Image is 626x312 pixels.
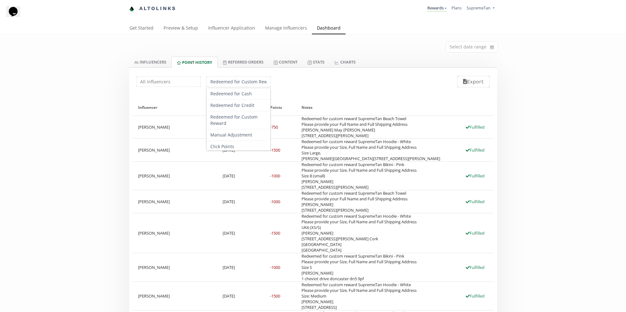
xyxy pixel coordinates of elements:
[138,99,213,115] div: Influencer
[270,147,280,153] div: -1500
[462,173,488,179] div: Fulfilled
[133,253,218,281] div: [PERSON_NAME]
[218,282,265,310] div: [DATE]
[218,253,265,281] div: [DATE]
[218,190,265,213] div: [DATE]
[133,282,218,310] div: [PERSON_NAME]
[270,99,291,115] div: Points
[218,213,265,253] div: [DATE]
[270,230,280,236] div: -1500
[6,6,26,25] iframe: chat widget
[260,22,312,35] a: Manage Influencers
[270,293,280,299] div: -1500
[427,5,446,12] a: Rewards
[133,213,218,253] div: [PERSON_NAME]
[207,100,270,111] div: Redeemed for Credit
[302,190,407,213] div: Redeemed for custom reward SupremeTan Beach Towel Please provide your Full Name and Full Shipping...
[462,199,488,204] div: Fulfilled
[129,6,134,11] img: favicon-32x32.png
[462,230,488,236] div: Fulfilled
[302,99,488,115] div: Notes
[467,5,494,12] a: SupremeTan
[302,213,417,253] div: Redeemed for custom reward SupremeTan Hoodie - White Please provide your Size, Full Name and Full...
[462,147,488,153] div: Fulfilled
[302,253,417,281] div: Redeemed for custom reward SupremeTan Bikini - Pink Please provide your Size, Full Name and Full ...
[207,111,270,129] div: Redeemed for Custom Reward
[129,3,176,14] a: Altolinks
[451,5,462,11] a: Plans
[302,162,417,190] div: Redeemed for custom reward SupremeTan Bikini - Pink Please provide your Size, Full Name and Full ...
[171,57,218,68] a: Point HISTORY
[302,282,417,310] div: Redeemed for custom reward SupremeTan Hoodie - White Please provide your Size, Full Name and Full...
[462,265,488,270] div: Fulfilled
[207,129,270,141] div: Manual Adjustment
[467,5,490,11] span: SupremeTan
[302,139,440,161] div: Redeemed for custom reward SupremeTan Hoodie - White Please provide your Size, Full Name and Full...
[490,44,494,50] svg: calendar
[133,139,218,161] div: [PERSON_NAME]
[125,22,158,35] a: Get Started
[158,22,203,35] a: Preview & Setup
[270,173,280,179] div: -1000
[133,162,218,190] div: [PERSON_NAME]
[133,190,218,213] div: [PERSON_NAME]
[129,57,171,67] a: INFLUENCERS
[205,75,272,88] input: All types
[207,141,270,153] div: Click Points
[269,57,302,67] a: Content
[462,124,488,130] div: Fulfilled
[312,22,346,35] a: Dashboard
[133,116,218,138] div: [PERSON_NAME]
[218,57,269,67] a: Referred Orders
[270,265,280,270] div: -1000
[302,57,330,67] a: Stats
[207,88,270,100] div: Redeemed for Cash
[270,199,280,204] div: -1000
[203,22,260,35] a: Influencer Application
[136,75,202,88] input: All influencers
[330,57,360,67] a: CHARTS
[270,124,278,130] div: -750
[218,162,265,190] div: [DATE]
[302,116,407,138] div: Redeemed for custom reward SupremeTan Beach Towel Please provide your Full Name and Full Shipping...
[462,293,488,299] div: Fulfilled
[457,76,490,87] button: Export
